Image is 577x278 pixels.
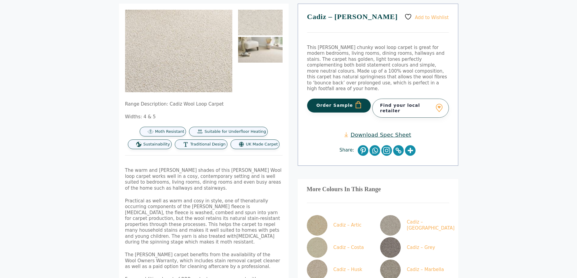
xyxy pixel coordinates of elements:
[125,239,255,245] span: during the spinning stage which makes it moth resistant.
[380,237,401,258] img: Cadiz-Grey
[125,114,283,120] p: Widths: 4 & 5
[381,145,392,156] a: Instagram
[204,129,266,134] span: Suitable for Underfloor Heating
[380,215,401,236] img: Cadiz-Cathedral
[307,45,449,92] p: This [PERSON_NAME] chunky wool loop carpet is great for modern bedrooms, living rooms, dining roo...
[143,142,170,147] span: Sustainability
[237,234,274,239] span: [MEDICAL_DATA]
[344,131,411,138] a: Download Spec Sheet
[190,142,226,147] span: Traditional Design
[307,237,373,258] a: Cadiz – Costa
[125,101,283,107] p: Range Description: Cadiz Wool Loop Carpet
[125,198,283,245] p: Practical as well as warm and cosy in style, one of the
[340,147,357,153] span: Share:
[307,99,371,113] button: Order Sample
[238,37,283,63] img: Cadiz
[307,215,373,236] a: Cadiz – Artic
[125,198,280,239] span: naturally occurring components of the [PERSON_NAME] fleece is [MEDICAL_DATA], the fleece is washe...
[393,145,404,156] a: Copy Link
[370,145,380,156] a: Whatsapp
[380,215,447,236] a: Cadiz – [GEOGRAPHIC_DATA]
[307,215,327,236] img: Cadiz - Artic
[246,142,278,147] span: UK Made Carpet
[125,168,283,191] p: The warm and [PERSON_NAME] shades of this [PERSON_NAME] Wool loop carpet works well in a cosy, co...
[405,145,416,156] a: More
[125,252,283,270] p: The [PERSON_NAME] carpet benefits from the availability of the Wool Owners Warranty, which includ...
[307,188,449,191] h3: More Colours In This Range
[372,99,449,117] a: Find your local retailer
[307,13,449,33] h1: Cadiz – [PERSON_NAME]
[358,145,368,156] a: Pinterest
[380,237,447,258] a: Cadiz – Grey
[155,129,184,134] span: Moth Resistant
[238,10,283,35] img: Cadiz-Rowan
[415,15,449,20] span: Add to Wishlist
[404,13,449,21] a: Add to Wishlist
